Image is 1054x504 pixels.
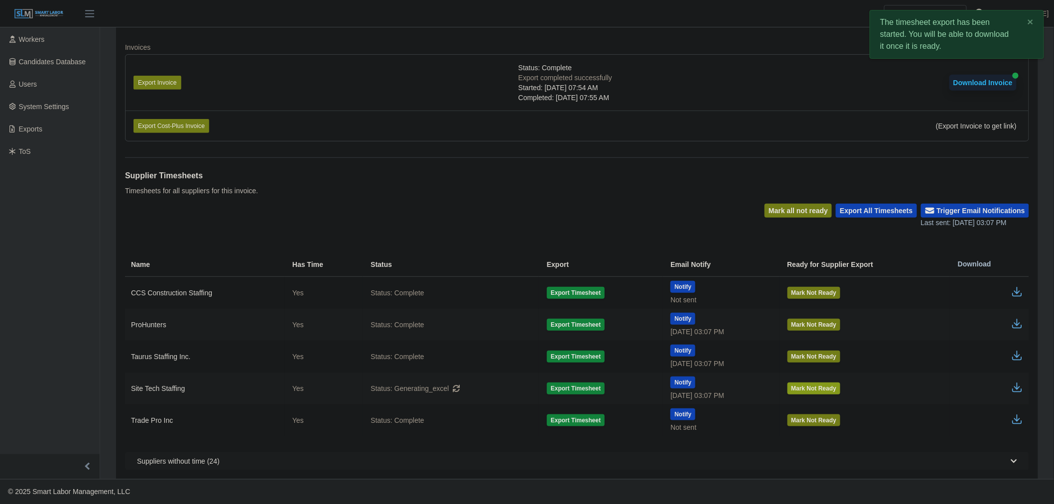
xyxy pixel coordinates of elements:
button: Mark all not ready [765,204,832,218]
td: Yes [284,277,363,309]
span: © 2025 Smart Labor Management, LLC [8,488,130,496]
span: Users [19,80,37,88]
div: Not sent [670,422,771,432]
td: ProHunters [125,309,284,341]
button: Export Invoice [133,76,181,90]
button: Export All Timesheets [836,204,917,218]
td: Yes [284,341,363,373]
td: Yes [284,373,363,404]
button: Notify [670,313,695,325]
th: Download [950,252,1029,277]
a: Download Invoice [949,79,1017,87]
button: Download Invoice [949,75,1017,91]
th: Ready for Supplier Export [780,252,950,277]
p: Timesheets for all suppliers for this invoice. [125,186,258,196]
img: SLM Logo [14,8,64,19]
button: Mark Not Ready [788,319,841,331]
button: Suppliers without time (24) [125,452,1029,470]
td: Yes [284,404,363,436]
button: Export Timesheet [547,382,605,394]
div: Last sent: [DATE] 03:07 PM [921,218,1029,228]
div: [DATE] 03:07 PM [670,327,771,337]
button: Notify [670,345,695,357]
th: Name [125,252,284,277]
td: Site Tech Staffing [125,373,284,404]
div: Not sent [670,295,771,305]
span: Status: Complete [371,288,424,298]
th: Status [363,252,539,277]
button: Mark Not Ready [788,351,841,363]
button: Export Timesheet [547,319,605,331]
span: ToS [19,147,31,155]
div: The timesheet export has been started. You will be able to download it once it is ready. [870,10,1044,59]
a: [PERSON_NAME] [992,8,1049,19]
span: Status: Complete [519,63,572,73]
div: Started: [DATE] 07:54 AM [519,83,612,93]
button: Mark Not Ready [788,287,841,299]
td: CCS Construction Staffing [125,277,284,309]
button: Export Timesheet [547,351,605,363]
td: Taurus Staffing Inc. [125,341,284,373]
button: Trigger Email Notifications [921,204,1029,218]
button: Mark Not Ready [788,382,841,394]
th: Email Notify [662,252,779,277]
span: System Settings [19,103,69,111]
button: Export Timesheet [547,287,605,299]
button: Notify [670,408,695,420]
dt: Invoices [125,42,1029,52]
div: [DATE] 03:07 PM [670,359,771,369]
span: Exports [19,125,42,133]
button: Notify [670,377,695,388]
span: Workers [19,35,45,43]
div: [DATE] 03:07 PM [670,390,771,400]
td: Yes [284,309,363,341]
td: Trade Pro Inc [125,404,284,436]
span: Status: Complete [371,352,424,362]
input: Search [884,5,967,22]
span: Suppliers without time (24) [137,456,220,466]
th: Has Time [284,252,363,277]
button: Mark Not Ready [788,414,841,426]
button: Notify [670,281,695,293]
span: Candidates Database [19,58,86,66]
span: Status: Generating_excel [371,383,449,393]
div: Completed: [DATE] 07:55 AM [519,93,612,103]
h1: Supplier Timesheets [125,170,258,182]
div: Export completed successfully [519,73,612,83]
span: (Export Invoice to get link) [936,122,1017,130]
span: × [1028,16,1034,27]
button: Export Cost-Plus Invoice [133,119,209,133]
span: Status: Complete [371,415,424,425]
th: Export [539,252,663,277]
button: Export Timesheet [547,414,605,426]
span: Status: Complete [371,320,424,330]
